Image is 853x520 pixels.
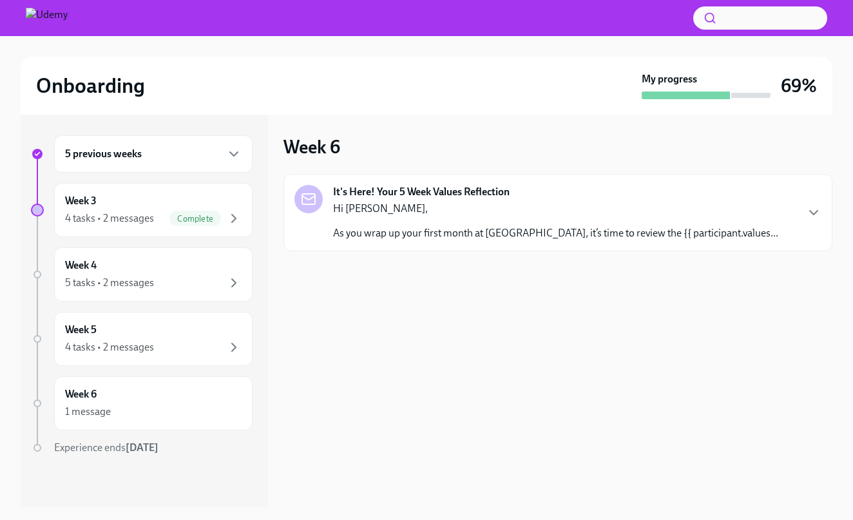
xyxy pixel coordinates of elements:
[642,72,697,86] strong: My progress
[31,312,253,366] a: Week 54 tasks • 2 messages
[36,73,145,99] h2: Onboarding
[333,202,778,216] p: Hi [PERSON_NAME],
[31,247,253,302] a: Week 45 tasks • 2 messages
[54,441,158,454] span: Experience ends
[169,214,221,224] span: Complete
[31,183,253,237] a: Week 34 tasks • 2 messagesComplete
[333,226,778,240] p: As you wrap up your first month at [GEOGRAPHIC_DATA], it’s time to review the {{ participant.valu...
[65,211,154,226] div: 4 tasks • 2 messages
[26,8,68,28] img: Udemy
[65,194,97,208] h6: Week 3
[65,276,154,290] div: 5 tasks • 2 messages
[65,258,97,273] h6: Week 4
[126,441,158,454] strong: [DATE]
[65,340,154,354] div: 4 tasks • 2 messages
[31,376,253,430] a: Week 61 message
[54,135,253,173] div: 5 previous weeks
[283,135,340,159] h3: Week 6
[65,387,97,401] h6: Week 6
[65,323,97,337] h6: Week 5
[781,74,817,97] h3: 69%
[65,405,111,419] div: 1 message
[65,147,142,161] h6: 5 previous weeks
[333,185,510,199] strong: It's Here! Your 5 Week Values Reflection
